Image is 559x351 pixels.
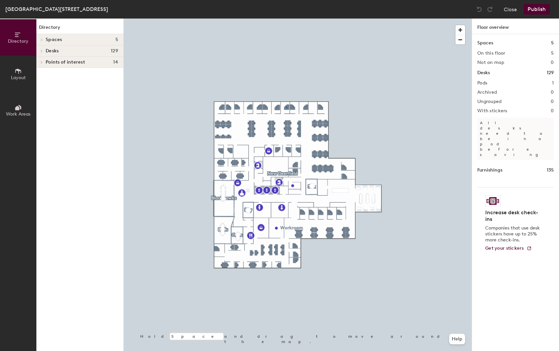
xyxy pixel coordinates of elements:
h2: 1 [552,80,554,86]
h1: 5 [551,39,554,47]
span: Desks [46,48,59,54]
h2: Pods [477,80,487,86]
span: Directory [8,38,28,44]
h2: With stickers [477,108,507,114]
span: 5 [115,37,118,42]
span: Get your stickers [485,245,524,251]
h2: On this floor [477,51,505,56]
h2: 0 [551,108,554,114]
h4: Increase desk check-ins [485,209,542,223]
h2: 0 [551,99,554,104]
h1: Furnishings [477,167,502,174]
button: Publish [524,4,550,15]
h2: Not on map [477,60,504,65]
span: 129 [111,48,118,54]
h2: 0 [551,60,554,65]
button: Close [504,4,517,15]
h1: Desks [477,69,490,76]
button: Help [449,334,465,344]
h1: Floor overview [472,19,559,34]
img: Sticker logo [485,195,500,207]
a: Get your stickers [485,246,532,251]
div: [GEOGRAPHIC_DATA][STREET_ADDRESS] [5,5,108,13]
span: Work Areas [6,111,30,117]
img: Redo [487,6,493,13]
p: All desks need to be in a pod before saving [477,118,554,160]
h2: Ungrouped [477,99,502,104]
h1: Spaces [477,39,493,47]
h1: Directory [36,24,123,34]
h1: 135 [547,167,554,174]
span: Points of interest [46,60,85,65]
img: Undo [476,6,483,13]
h2: 0 [551,90,554,95]
h1: 129 [547,69,554,76]
span: 14 [113,60,118,65]
p: Companies that use desk stickers have up to 25% more check-ins. [485,225,542,243]
h2: 5 [551,51,554,56]
h2: Archived [477,90,497,95]
span: Layout [11,75,26,80]
span: Spaces [46,37,62,42]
